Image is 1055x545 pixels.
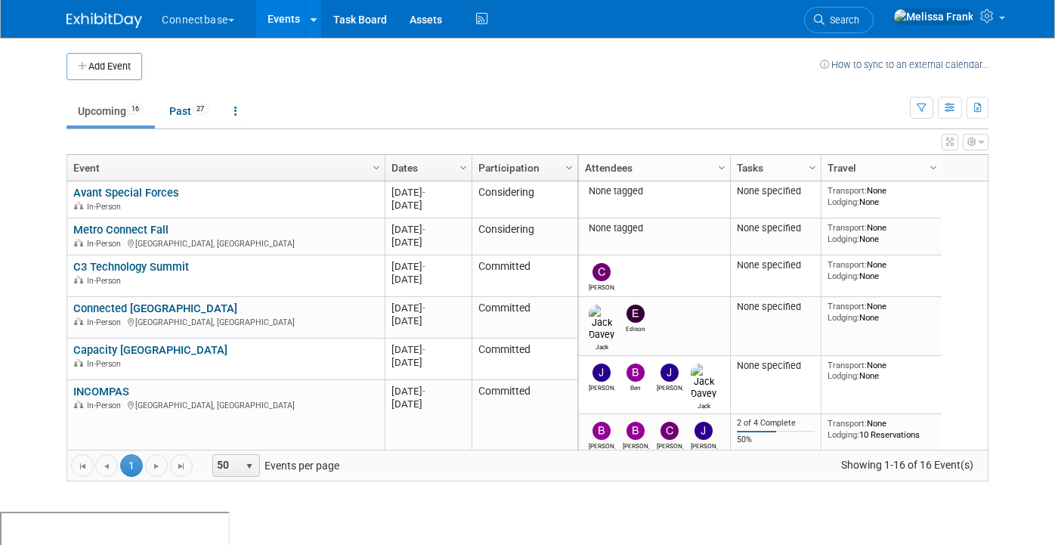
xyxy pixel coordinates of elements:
[737,259,815,271] div: None specified
[691,440,717,450] div: John Reumann
[585,185,725,197] div: None tagged
[74,276,83,283] img: In-Person Event
[828,418,936,440] div: None 10 Reservations
[73,155,375,181] a: Event
[457,162,469,174] span: Column Settings
[73,343,227,357] a: Capacity [GEOGRAPHIC_DATA]
[73,398,378,411] div: [GEOGRAPHIC_DATA], [GEOGRAPHIC_DATA]
[563,162,575,174] span: Column Settings
[828,155,932,181] a: Travel
[101,460,113,472] span: Go to the previous page
[192,104,209,115] span: 27
[657,440,683,450] div: Colleen Gallagher
[714,155,731,178] a: Column Settings
[828,197,859,207] span: Lodging:
[828,312,859,323] span: Lodging:
[737,185,815,197] div: None specified
[472,181,577,218] td: Considering
[74,401,83,408] img: In-Person Event
[67,53,142,80] button: Add Event
[589,440,615,450] div: Brian Maggiacomo
[737,435,815,445] div: 50%
[73,315,378,328] div: [GEOGRAPHIC_DATA], [GEOGRAPHIC_DATA]
[592,422,611,440] img: Brian Maggiacomo
[562,155,578,178] a: Column Settings
[73,385,129,398] a: INCOMPAS
[627,364,645,382] img: Ben Edmond
[87,359,125,369] span: In-Person
[478,155,568,181] a: Participation
[456,155,472,178] a: Column Settings
[627,305,645,323] img: Edison Smith-Stubbs
[893,8,974,25] img: Melissa Frank
[74,359,83,367] img: In-Person Event
[170,454,193,477] a: Go to the last page
[73,223,169,237] a: Metro Connect Fall
[150,460,162,472] span: Go to the next page
[828,234,859,244] span: Lodging:
[737,301,815,313] div: None specified
[691,400,717,410] div: Jack Davey
[243,460,255,472] span: select
[737,155,811,181] a: Tasks
[73,260,189,274] a: C3 Technology Summit
[370,162,382,174] span: Column Settings
[926,155,942,178] a: Column Settings
[158,97,220,125] a: Past27
[828,185,867,196] span: Transport:
[391,343,465,356] div: [DATE]
[737,418,815,429] div: 2 of 4 Complete
[820,59,988,70] a: How to sync to an external calendar...
[67,97,155,125] a: Upcoming16
[391,236,465,249] div: [DATE]
[585,155,720,181] a: Attendees
[828,429,859,440] span: Lodging:
[623,323,649,333] div: Edison Smith-Stubbs
[67,13,142,28] img: ExhibitDay
[661,422,679,440] img: Colleen Gallagher
[828,222,936,244] div: None None
[623,440,649,450] div: Brian Duffner
[74,202,83,209] img: In-Person Event
[805,155,821,178] a: Column Settings
[71,454,94,477] a: Go to the first page
[391,356,465,369] div: [DATE]
[828,301,867,311] span: Transport:
[95,454,118,477] a: Go to the previous page
[73,302,237,315] a: Connected [GEOGRAPHIC_DATA]
[806,162,818,174] span: Column Settings
[828,454,988,475] span: Showing 1-16 of 16 Event(s)
[472,297,577,339] td: Committed
[828,222,867,233] span: Transport:
[369,155,385,178] a: Column Settings
[472,380,577,486] td: Committed
[623,382,649,392] div: Ben Edmond
[472,255,577,297] td: Committed
[422,302,425,314] span: -
[661,364,679,382] img: James Grant
[422,261,425,272] span: -
[422,187,425,198] span: -
[657,382,683,392] div: James Grant
[695,422,713,440] img: John Reumann
[627,422,645,440] img: Brian Duffner
[391,302,465,314] div: [DATE]
[804,7,874,33] a: Search
[589,305,615,341] img: Jack Davey
[927,162,939,174] span: Column Settings
[120,454,143,477] span: 1
[825,14,859,26] span: Search
[828,259,867,270] span: Transport:
[592,263,611,281] img: Carmine Caporelli
[422,386,425,397] span: -
[422,224,425,235] span: -
[175,460,187,472] span: Go to the last page
[391,385,465,398] div: [DATE]
[472,218,577,255] td: Considering
[691,364,717,400] img: Jack Davey
[589,382,615,392] div: John Giblin
[391,223,465,236] div: [DATE]
[193,454,354,477] span: Events per page
[585,222,725,234] div: None tagged
[391,398,465,410] div: [DATE]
